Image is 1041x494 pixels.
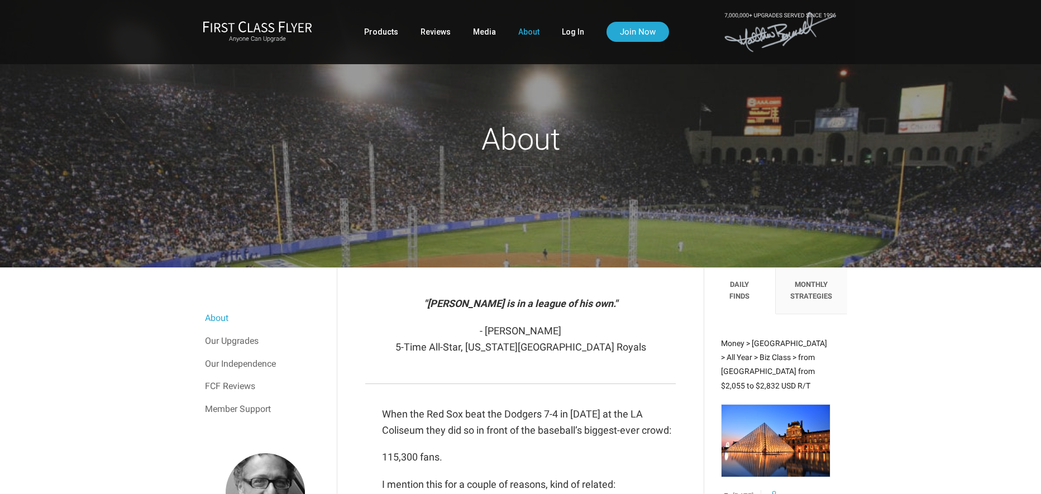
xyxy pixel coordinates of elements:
em: "[PERSON_NAME] is in a league of his own." [424,298,618,309]
a: FCF Reviews [205,375,326,397]
a: Member Support [205,398,326,420]
a: About [205,307,326,329]
a: Media [473,22,496,42]
a: Our Upgrades [205,330,326,352]
li: Daily Finds [704,268,776,314]
a: Products [364,22,398,42]
nav: Menu [205,307,326,420]
a: About [518,22,539,42]
a: Reviews [421,22,451,42]
a: Join Now [607,22,669,42]
small: Anyone Can Upgrade [203,35,312,43]
li: Monthly Strategies [776,268,847,314]
a: Our Independence [205,353,326,375]
span: Money > [GEOGRAPHIC_DATA] > All Year > Biz Class > from [GEOGRAPHIC_DATA] from $2,055 to $2,832 U... [721,339,827,390]
span: About [481,122,560,157]
p: I mention this for a couple of reasons, kind of related: [382,477,675,493]
a: Log In [562,22,584,42]
p: When the Red Sox beat the Dodgers 7-4 in [DATE] at the LA Coliseum they did so in front of the ba... [382,406,675,439]
img: First Class Flyer [203,21,312,32]
a: First Class FlyerAnyone Can Upgrade [203,21,312,43]
p: - [PERSON_NAME] 5-Time All-Star, [US_STATE][GEOGRAPHIC_DATA] Royals [365,323,675,356]
p: 115,300 fans. [382,449,675,466]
